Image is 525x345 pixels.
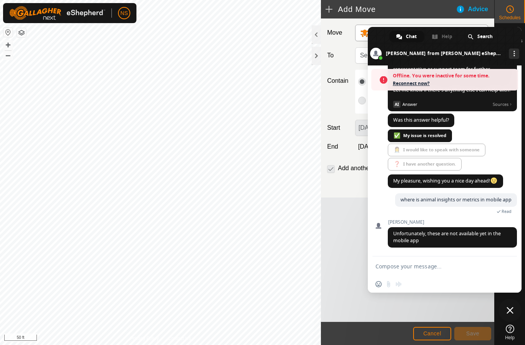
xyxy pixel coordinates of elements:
span: Sources [493,101,512,108]
span: Insert an emoji [375,281,382,287]
span: NS [120,9,128,17]
span: Answer [402,101,490,108]
button: Map Layers [17,28,26,37]
span: Reconnect now? [393,80,514,87]
button: – [3,50,13,60]
label: End [324,142,352,151]
button: + [3,40,13,50]
h2: Add Move [326,5,455,14]
span: [DATE] 8:00 PM [358,143,402,150]
div: Chat [389,31,424,42]
div: Search [461,31,500,42]
div: Close chat [498,299,522,322]
span: Search [477,31,493,42]
button: Reset Map [3,28,13,37]
span: AI [393,101,400,108]
a: Help [495,322,525,343]
button: Save [454,327,491,340]
textarea: Compose your message... [375,263,497,270]
span: Save [466,330,479,337]
div: dropdown trigger [471,25,486,41]
div: Advice [456,5,494,14]
span: Chat [406,31,417,42]
span: where is animal insights or metrics in mobile app [400,196,512,203]
label: Start [324,123,352,132]
a: Privacy Policy [130,335,159,342]
label: Add another scheduled move [338,165,418,171]
div: More channels [509,49,519,59]
span: Read [502,209,512,214]
label: Contain [324,76,352,85]
label: Move [324,25,352,41]
span: Select a virtual paddock [357,48,471,63]
img: Gallagher Logo [9,6,105,20]
span: Cancel [423,330,441,337]
span: [PERSON_NAME] [388,219,517,225]
label: To [324,47,352,64]
span: DUNCAN [357,25,471,41]
span: My pleasure, wishing you a nice day ahead! [393,178,498,184]
span: Unfortunately, these are not available yet in the mobile app [393,230,501,244]
a: Contact Us [168,335,191,342]
span: Schedules [499,15,520,20]
span: Was this answer helpful? [393,117,449,123]
span: Offline. You were inactive for some time. [393,72,514,80]
span: Help [505,335,515,340]
button: Cancel [413,327,451,340]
